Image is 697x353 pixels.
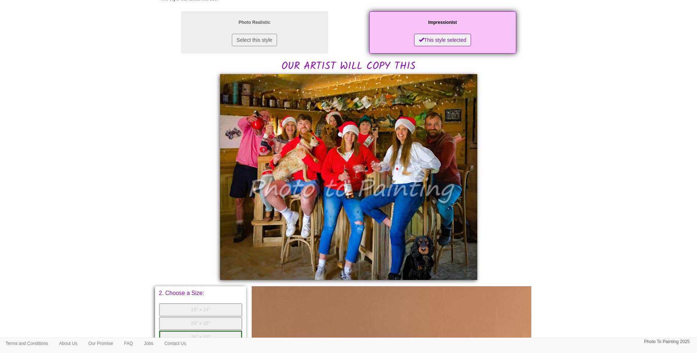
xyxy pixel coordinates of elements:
[220,74,477,280] img: Jackie, please would you:
[83,338,118,349] a: Our Promise
[414,34,471,46] button: This style selected
[159,317,242,330] button: 24" x 18"
[159,290,242,296] p: 2. Choose a Size:
[159,303,242,316] button: 18" x 14"
[119,338,139,349] a: FAQ
[644,338,690,346] p: Photo To Painting 2025
[159,331,242,344] button: 28" x 22"
[188,19,321,26] p: Photo Realistic
[377,19,509,26] p: Impressionist
[159,338,191,349] a: Contact Us
[54,338,83,349] a: About Us
[139,338,159,349] a: Jobs
[161,10,537,72] h2: OUR ARTIST WILL COPY THIS
[232,34,277,46] button: Select this style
